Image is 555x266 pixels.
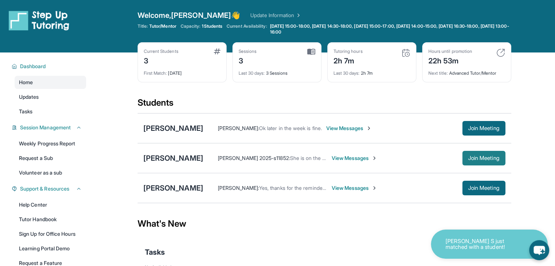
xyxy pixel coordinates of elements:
[227,23,267,35] span: Current Availability:
[202,23,222,29] span: 1 Students
[15,198,86,211] a: Help Center
[270,23,510,35] span: [DATE] 15:00-18:00, [DATE] 14:30-18:00, [DATE] 15:00-17:00, [DATE] 14:00-15:00, [DATE] 16:30-18:0...
[334,70,360,76] span: Last 30 days :
[20,63,46,70] span: Dashboard
[138,23,148,29] span: Title:
[428,66,505,76] div: Advanced Tutor/Mentor
[428,70,448,76] span: Next title :
[15,137,86,150] a: Weekly Progress Report
[371,155,377,161] img: Chevron-Right
[15,76,86,89] a: Home
[259,125,322,131] span: Ok later in the week is fine.
[366,125,372,131] img: Chevron-Right
[332,184,377,192] span: View Messages
[269,23,511,35] a: [DATE] 15:00-18:00, [DATE] 14:30-18:00, [DATE] 15:00-17:00, [DATE] 14:00-15:00, [DATE] 16:30-18:0...
[529,240,549,260] button: chat-button
[181,23,201,29] span: Capacity:
[15,242,86,255] a: Learning Portal Demo
[307,48,315,55] img: card
[334,48,363,54] div: Tutoring hours
[145,247,165,257] span: Tasks
[138,10,240,20] span: Welcome, [PERSON_NAME] 👋
[218,155,290,161] span: [PERSON_NAME] 2025-s11852 :
[15,90,86,103] a: Updates
[144,54,178,66] div: 3
[462,151,505,165] button: Join Meeting
[428,48,472,54] div: Hours until promotion
[259,185,403,191] span: Yes, thanks for the reminder. Kayané is very eager and excited
[462,181,505,195] button: Join Meeting
[214,48,220,54] img: card
[144,70,167,76] span: First Match :
[468,126,500,130] span: Join Meeting
[290,155,335,161] span: She is on the zoom
[17,124,82,131] button: Session Management
[17,185,82,192] button: Support & Resources
[143,153,203,163] div: [PERSON_NAME]
[20,185,69,192] span: Support & Resources
[138,208,511,240] div: What's New
[138,97,511,113] div: Students
[462,121,505,136] button: Join Meeting
[15,105,86,118] a: Tasks
[239,66,315,76] div: 3 Sessions
[250,12,301,19] a: Update Information
[428,54,472,66] div: 22h 53m
[218,185,259,191] span: [PERSON_NAME] :
[239,54,257,66] div: 3
[218,125,259,131] span: [PERSON_NAME] :
[15,152,86,165] a: Request a Sub
[468,156,500,160] span: Join Meeting
[9,10,69,31] img: logo
[401,48,410,57] img: card
[371,185,377,191] img: Chevron-Right
[19,79,33,86] span: Home
[143,123,203,133] div: [PERSON_NAME]
[496,48,505,57] img: card
[294,12,301,19] img: Chevron Right
[334,66,410,76] div: 2h 7m
[144,48,178,54] div: Current Students
[468,186,500,190] span: Join Meeting
[19,93,39,101] span: Updates
[17,63,82,70] button: Dashboard
[446,238,519,250] p: [PERSON_NAME] S just matched with a student!
[334,54,363,66] div: 2h 7m
[15,166,86,179] a: Volunteer as a sub
[332,154,377,162] span: View Messages
[15,227,86,240] a: Sign Up for Office Hours
[20,124,71,131] span: Session Management
[144,66,220,76] div: [DATE]
[239,48,257,54] div: Sessions
[326,125,372,132] span: View Messages
[19,108,32,115] span: Tasks
[239,70,265,76] span: Last 30 days :
[143,183,203,193] div: [PERSON_NAME]
[15,213,86,226] a: Tutor Handbook
[149,23,176,29] span: Tutor/Mentor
